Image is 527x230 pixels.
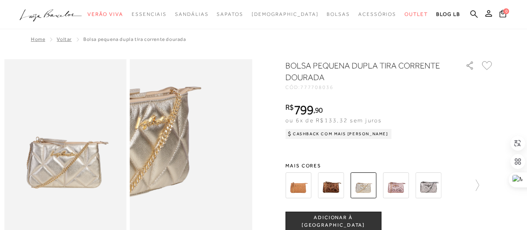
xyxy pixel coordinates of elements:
span: Essenciais [132,11,167,17]
span: 0 [503,8,509,14]
a: noSubCategoriesText [358,7,396,22]
span: Outlet [405,11,428,17]
span: Bolsas [327,11,350,17]
img: BOLSA PEQUENA DUPLA TIRA CORRENTE METALIZADA ROSÉ [383,172,409,198]
span: Sapatos [217,11,243,17]
h1: Bolsa pequena dupla tira corrente dourada [285,60,442,83]
a: BLOG LB [436,7,460,22]
img: Bolsa pequena dupla tira corrente brown [318,172,344,198]
span: ou 6x de R$133,32 sem juros [285,117,382,124]
a: noSubCategoriesText [252,7,319,22]
span: Sandálias [175,11,208,17]
span: 777708036 [300,84,334,90]
a: Voltar [57,36,72,42]
span: Bolsa pequena dupla tira corrente dourada [83,36,186,42]
span: BLOG LB [436,11,460,17]
img: BOLSA COM DUPLO COMPARTIMENTO EM COURO CARAMELO COM ALÇA DE CORRENTE PEQUENA [285,172,311,198]
a: noSubCategoriesText [217,7,243,22]
a: noSubCategoriesText [175,7,208,22]
a: noSubCategoriesText [405,7,428,22]
i: , [313,106,323,114]
div: Cashback com Mais [PERSON_NAME] [285,129,392,139]
img: Bolsa pequena dupla tira corrente metalizada titânio [415,172,441,198]
a: Home [31,36,45,42]
span: Acessórios [358,11,396,17]
a: noSubCategoriesText [132,7,167,22]
span: 799 [294,102,313,117]
a: noSubCategoriesText [327,7,350,22]
i: R$ [285,104,294,111]
span: [DEMOGRAPHIC_DATA] [252,11,319,17]
span: Mais cores [285,163,494,168]
button: 0 [497,9,509,20]
a: noSubCategoriesText [87,7,123,22]
div: CÓD: [285,85,452,90]
span: 90 [315,106,323,114]
span: Verão Viva [87,11,123,17]
img: Bolsa pequena dupla tira corrente dourada [350,172,376,198]
span: ADICIONAR À [GEOGRAPHIC_DATA] [286,214,381,229]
